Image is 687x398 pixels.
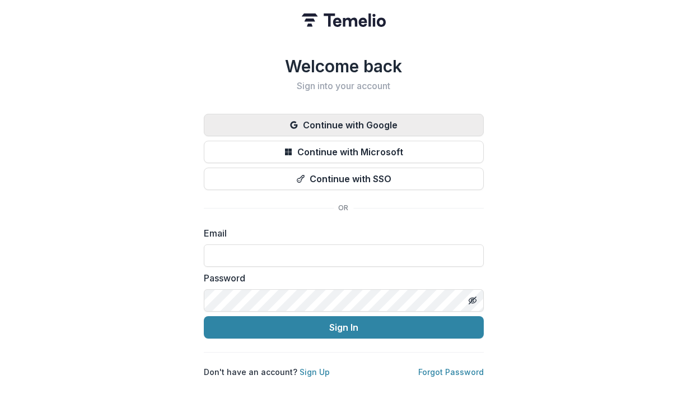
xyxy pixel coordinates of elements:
button: Continue with SSO [204,168,484,190]
a: Forgot Password [418,367,484,377]
button: Continue with Google [204,114,484,136]
button: Continue with Microsoft [204,141,484,163]
h2: Sign into your account [204,81,484,91]
a: Sign Up [300,367,330,377]
button: Sign In [204,316,484,339]
img: Temelio [302,13,386,27]
button: Toggle password visibility [464,291,482,309]
p: Don't have an account? [204,366,330,378]
h1: Welcome back [204,56,484,76]
label: Password [204,271,477,285]
label: Email [204,226,477,240]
